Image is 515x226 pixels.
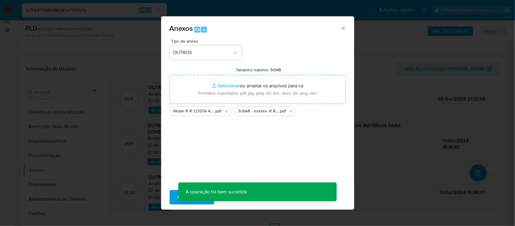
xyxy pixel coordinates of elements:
button: OUTROS [170,45,242,60]
p: A operação foi bem sucedida [178,182,254,201]
span: 3oSAR - xxxxxx- R R COSTA & SILVA MATERIAIS PARA CONSTRUCAO LTDA [238,108,279,114]
label: Tamanho máximo: 50MB [236,67,281,73]
span: a [203,27,205,32]
span: .pdf [279,108,286,114]
button: Subir arquivo [170,190,214,205]
span: Alt [195,27,200,32]
span: Cancelar [224,191,244,204]
ul: Arquivos selecionados [170,104,346,116]
button: Excluir Mulan R R COSTA 434142369_2025_09_05_17_09_14 - Principal.pdf [223,108,230,115]
span: Mulan R R COSTA 434142369_2025_09_05_17_09_14 - Principal [173,108,215,114]
span: Anexos [170,23,193,34]
span: Subir arquivo [177,191,206,204]
span: OUTROS [173,50,232,56]
button: Excluir 3oSAR - xxxxxx- R R COSTA & SILVA MATERIAIS PARA CONSTRUCAO LTDA.pdf [288,108,295,115]
span: .pdf [215,108,222,114]
button: Fechar [340,25,346,31]
span: Tipo de anexo [171,39,243,43]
